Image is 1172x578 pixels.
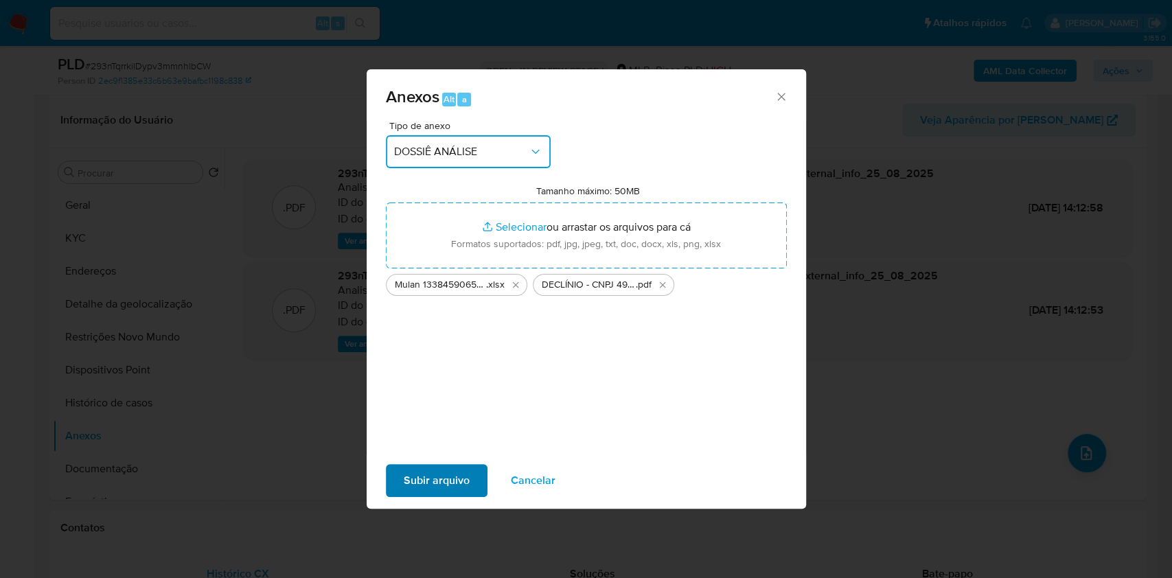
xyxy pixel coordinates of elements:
[774,90,787,102] button: Fechar
[386,268,787,296] ul: Arquivos selecionados
[395,278,486,292] span: Mulan 1338459065_2025_08_21_12_35_38
[654,277,671,293] button: Excluir DECLÍNIO - CNPJ 49966489000140 - LOVEPY COMERCIO DE PRODUTOS DIVERSOS LTDA.pdf
[386,84,439,108] span: Anexos
[389,121,554,130] span: Tipo de anexo
[386,464,487,497] button: Subir arquivo
[542,278,636,292] span: DECLÍNIO - CNPJ 49966489000140 - LOVEPY COMERCIO DE PRODUTOS DIVERSOS LTDA
[394,145,529,159] span: DOSSIÊ ANÁLISE
[404,465,470,496] span: Subir arquivo
[636,278,652,292] span: .pdf
[507,277,524,293] button: Excluir Mulan 1338459065_2025_08_21_12_35_38.xlsx
[386,135,551,168] button: DOSSIÊ ANÁLISE
[511,465,555,496] span: Cancelar
[462,93,467,106] span: a
[486,278,505,292] span: .xlsx
[536,185,640,197] label: Tamanho máximo: 50MB
[493,464,573,497] button: Cancelar
[444,93,455,106] span: Alt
